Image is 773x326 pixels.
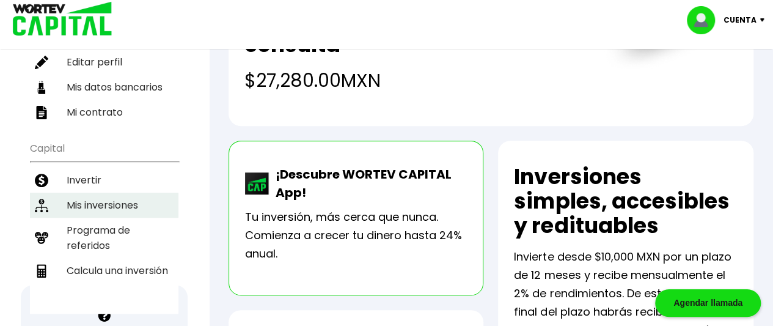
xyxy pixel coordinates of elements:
[30,168,178,193] a: Invertir
[35,81,48,94] img: datos-icon.10cf9172.svg
[35,56,48,69] img: editar-icon.952d3147.svg
[244,67,580,94] h4: $27,280.00 MXN
[35,199,48,212] img: inversiones-icon.6695dc30.svg
[757,18,773,22] img: icon-down
[687,6,724,34] img: profile-image
[35,174,48,187] img: invertir-icon.b3b967d7.svg
[35,231,48,245] img: recomiendanos-icon.9b8e9327.svg
[724,11,757,29] p: Cuenta
[30,50,178,75] a: Editar perfil
[30,100,178,125] a: Mi contrato
[30,75,178,100] a: Mis datos bancarios
[30,135,178,314] ul: Capital
[30,193,178,218] a: Mis inversiones
[655,289,761,317] div: Agendar llamada
[30,258,178,283] a: Calcula una inversión
[269,165,467,202] p: ¡Descubre WORTEV CAPITAL App!
[30,218,178,258] a: Programa de referidos
[35,264,48,278] img: calculadora-icon.17d418c4.svg
[514,165,738,238] h2: Inversiones simples, accesibles y redituables
[30,17,178,125] ul: Perfil
[35,106,48,119] img: contrato-icon.f2db500c.svg
[245,172,269,194] img: wortev-capital-app-icon
[245,208,467,263] p: Tu inversión, más cerca que nunca. Comienza a crecer tu dinero hasta 24% anual.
